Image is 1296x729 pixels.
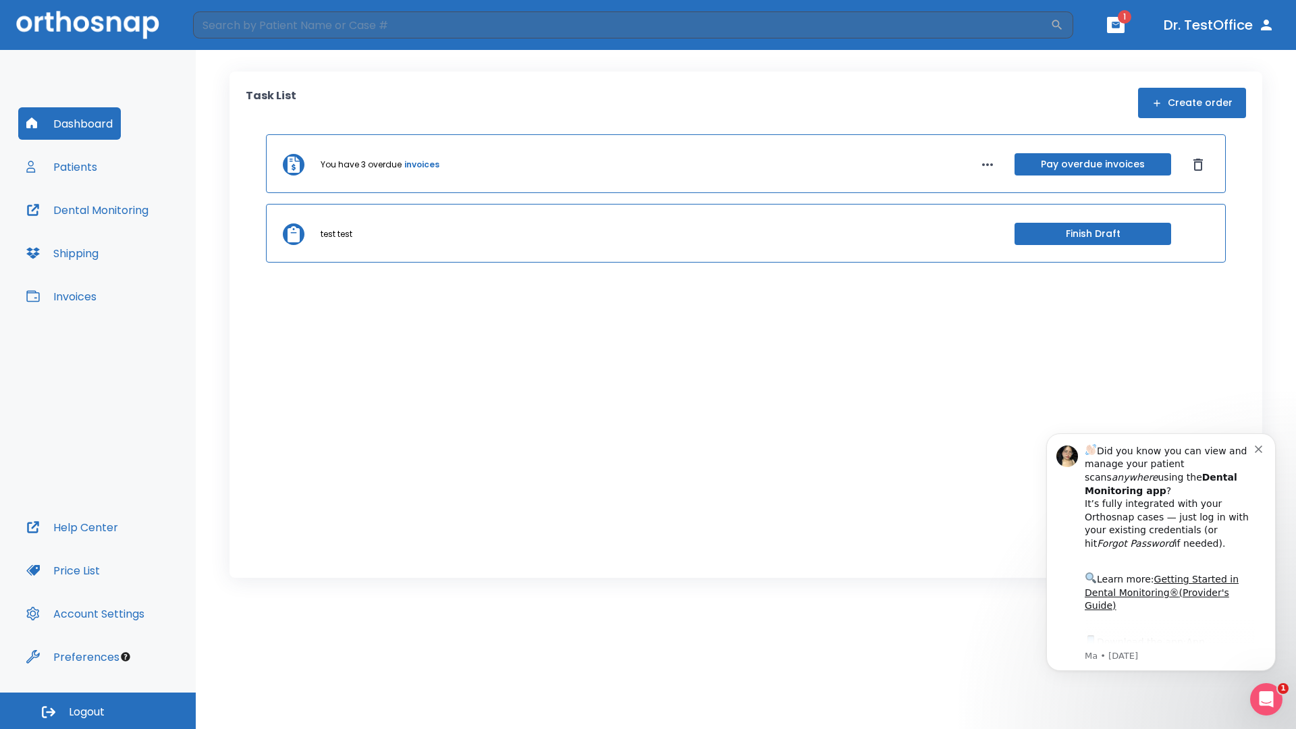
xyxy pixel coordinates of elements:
[119,651,132,663] div: Tooltip anchor
[1118,10,1131,24] span: 1
[404,159,439,171] a: invoices
[18,237,107,269] button: Shipping
[1278,683,1289,694] span: 1
[18,107,121,140] button: Dashboard
[18,511,126,543] button: Help Center
[1138,88,1246,118] button: Create order
[18,280,105,313] button: Invoices
[16,11,159,38] img: Orthosnap
[1026,416,1296,722] iframe: Intercom notifications message
[321,159,402,171] p: You have 3 overdue
[18,554,108,587] button: Price List
[1187,154,1209,175] button: Dismiss
[18,194,157,226] button: Dental Monitoring
[246,88,296,118] p: Task List
[193,11,1050,38] input: Search by Patient Name or Case #
[1015,153,1171,175] button: Pay overdue invoices
[1158,13,1280,37] button: Dr. TestOffice
[18,597,153,630] button: Account Settings
[18,641,128,673] button: Preferences
[18,151,105,183] button: Patients
[1250,683,1282,715] iframe: Intercom live chat
[69,705,105,720] span: Logout
[1015,223,1171,245] button: Finish Draft
[321,228,352,240] p: test test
